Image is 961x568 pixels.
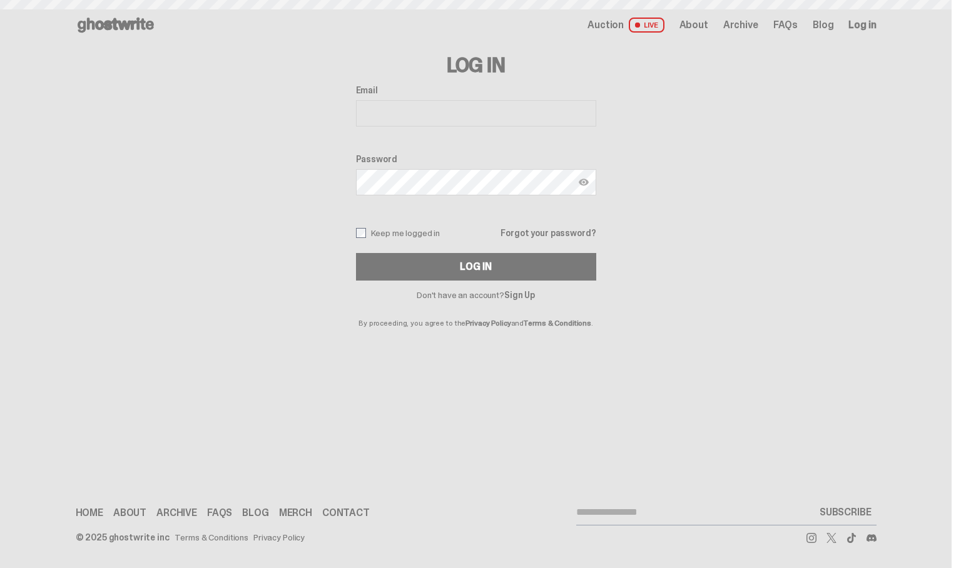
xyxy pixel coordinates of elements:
label: Password [356,154,596,164]
a: FAQs [773,20,798,30]
a: Merch [279,508,312,518]
a: About [679,20,708,30]
a: Blog [242,508,268,518]
p: By proceeding, you agree to the and . [356,299,596,327]
a: About [113,508,146,518]
a: Forgot your password? [501,229,596,237]
a: Privacy Policy [465,318,511,328]
span: Auction [587,20,624,30]
h3: Log In [356,55,596,75]
button: Log In [356,253,596,281]
a: Auction LIVE [587,18,664,33]
a: Home [76,508,103,518]
div: Log In [460,262,491,272]
a: Archive [156,508,197,518]
a: Terms & Conditions [524,318,591,328]
span: LIVE [629,18,664,33]
div: © 2025 ghostwrite inc [76,533,170,542]
a: Sign Up [504,289,535,301]
a: Archive [723,20,758,30]
p: Don't have an account? [356,291,596,299]
img: Show password [579,177,589,187]
input: Keep me logged in [356,228,366,238]
a: Privacy Policy [253,533,305,542]
button: SUBSCRIBE [815,500,877,525]
a: FAQs [207,508,232,518]
a: Blog [813,20,833,30]
label: Keep me logged in [356,228,440,238]
a: Terms & Conditions [175,533,248,542]
label: Email [356,85,596,95]
a: Contact [322,508,370,518]
a: Log in [848,20,876,30]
